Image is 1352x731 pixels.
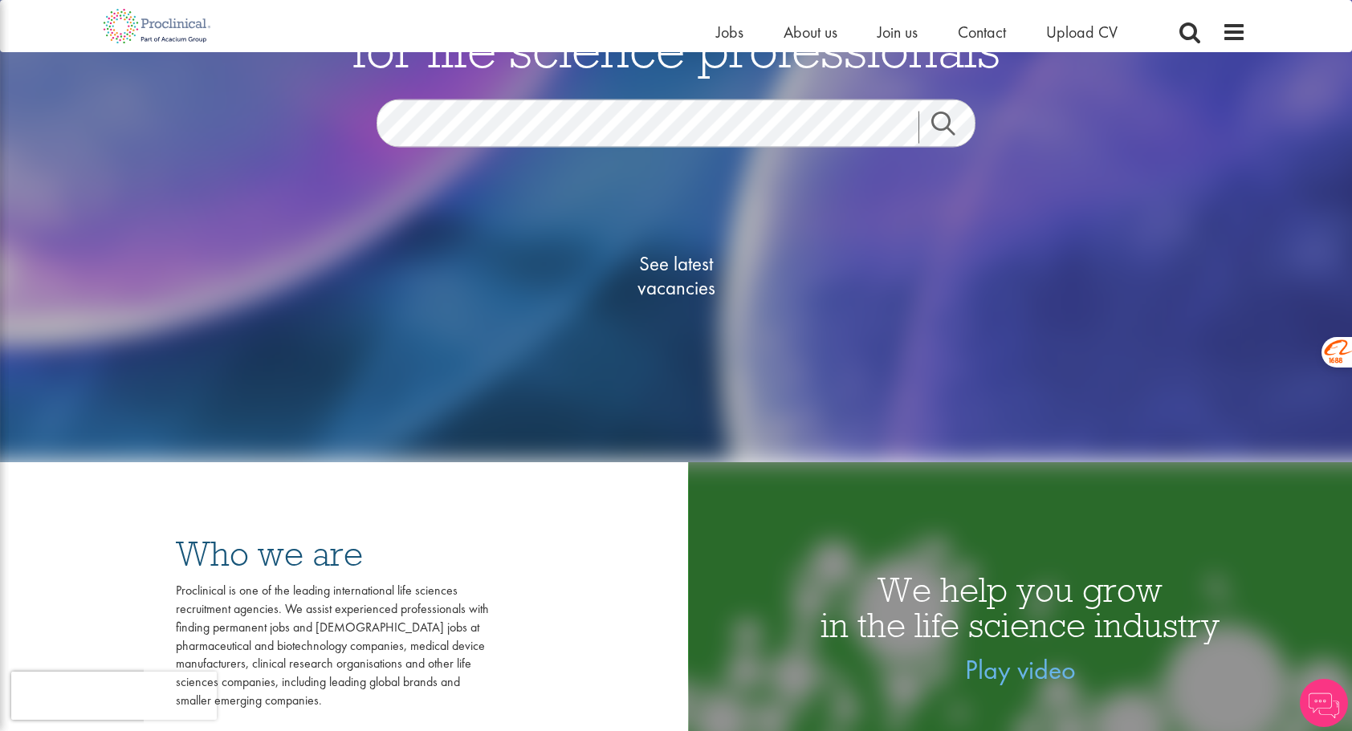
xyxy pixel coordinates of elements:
[1300,679,1348,727] img: Chatbot
[11,672,217,720] iframe: reCAPTCHA
[596,252,756,300] span: See latest vacancies
[176,582,489,710] div: Proclinical is one of the leading international life sciences recruitment agencies. We assist exp...
[918,112,988,144] a: Job search submit button
[596,188,756,364] a: See latestvacancies
[965,652,1076,687] a: Play video
[958,22,1006,43] a: Contact
[716,22,743,43] a: Jobs
[176,536,489,571] h3: Who we are
[784,22,837,43] a: About us
[878,22,918,43] a: Join us
[688,572,1352,643] h1: We help you grow in the life science industry
[1046,22,1118,43] a: Upload CV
